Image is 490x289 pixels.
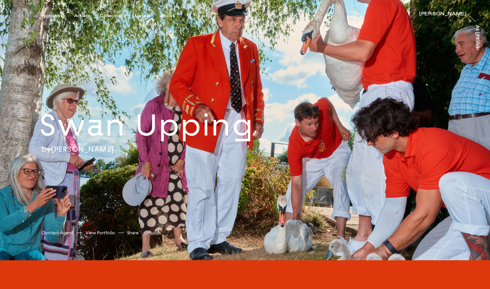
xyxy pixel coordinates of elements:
span: by [41,145,51,154]
a: [PERSON_NAME] [51,145,114,154]
button: About [160,13,184,19]
button: Share [127,229,139,237]
div: Highlights [41,13,65,19]
div: Artists [74,13,90,19]
a: Contact Agent [41,230,73,236]
a: [PERSON_NAME] [419,12,466,18]
button: Latest [135,13,160,19]
div: Collections [100,13,126,19]
h2: Swan Upping [40,106,296,145]
div: At [PERSON_NAME] [475,25,480,80]
div: Latest [135,13,151,19]
button: Collections [100,13,135,19]
a: View Portfolio [85,230,115,236]
a: At [PERSON_NAME] [473,25,480,50]
div: About [160,13,175,19]
button: Artists [74,13,100,19]
button: Highlights [41,13,74,19]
